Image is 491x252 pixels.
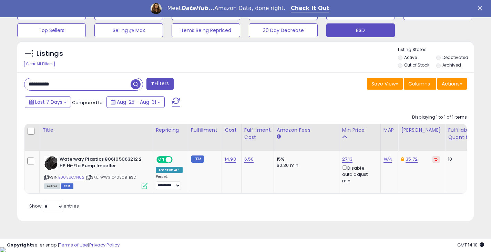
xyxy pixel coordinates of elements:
div: ASIN: [44,156,147,188]
strong: Copyright [7,242,32,248]
span: Compared to: [72,99,104,106]
div: Meet Amazon Data, done right. [167,5,285,12]
a: Terms of Use [59,242,88,248]
a: N/A [383,156,392,163]
div: Amazon AI * [156,167,183,173]
div: Fulfillment Cost [244,127,271,141]
div: Preset: [156,174,183,190]
div: Title [42,127,150,134]
p: Listing States: [398,47,474,53]
img: Profile image for Georgie [151,3,162,14]
button: Items Being Repriced [172,23,240,37]
label: Deactivated [442,54,468,60]
a: 14.93 [225,156,236,163]
button: BSD [326,23,395,37]
h5: Listings [37,49,63,59]
button: Last 7 Days [25,96,71,108]
span: Show: entries [29,203,79,209]
button: Columns [404,78,436,90]
button: Top Sellers [17,23,86,37]
div: Fulfillment [191,127,219,134]
a: 6.50 [244,156,254,163]
i: This overrides the store level Dynamic Max Price for this listing [401,157,404,161]
span: All listings currently available for purchase on Amazon [44,183,60,189]
div: Amazon Fees [277,127,336,134]
i: Revert to store-level Dynamic Max Price [434,158,438,161]
span: Columns [408,80,430,87]
div: Clear All Filters [24,61,55,67]
img: 41EwVaojZQL._SL40_.jpg [44,156,58,170]
div: 15% [277,156,334,162]
button: 30 Day Decrease [249,23,317,37]
div: $0.30 min [277,162,334,169]
button: Actions [437,78,467,90]
div: Min Price [342,127,378,134]
span: FBM [61,183,73,189]
a: Check It Out [291,5,329,12]
small: FBM [191,155,204,163]
span: OFF [172,157,183,163]
div: MAP [383,127,395,134]
span: 2025-09-8 14:10 GMT [457,242,484,248]
div: seller snap | | [7,242,120,249]
label: Active [404,54,417,60]
div: Repricing [156,127,185,134]
div: Displaying 1 to 1 of 1 items [412,114,467,121]
i: DataHub... [181,5,214,11]
span: ON [157,157,166,163]
a: B0038O7N82 [58,174,84,180]
span: Aug-25 - Aug-31 [117,99,156,105]
a: 35.72 [406,156,418,163]
a: Privacy Policy [89,242,120,248]
div: Disable auto adjust min [342,164,375,184]
button: Selling @ Max [94,23,163,37]
a: 27.13 [342,156,353,163]
span: Last 7 Days [35,99,62,105]
div: [PERSON_NAME] [401,127,442,134]
div: 10 [448,156,469,162]
span: | SKU: WW3104030B-BSD [85,174,136,180]
div: Cost [225,127,238,134]
button: Filters [146,78,173,90]
button: Save View [367,78,403,90]
label: Out of Stock [404,62,429,68]
label: Archived [442,62,461,68]
div: Fulfillable Quantity [448,127,472,141]
div: Close [478,6,485,10]
small: Amazon Fees. [277,134,281,140]
button: Aug-25 - Aug-31 [106,96,165,108]
b: Waterway Plastics 806105063212 2 HP Hi-Flo Pump Impeller [60,156,143,171]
